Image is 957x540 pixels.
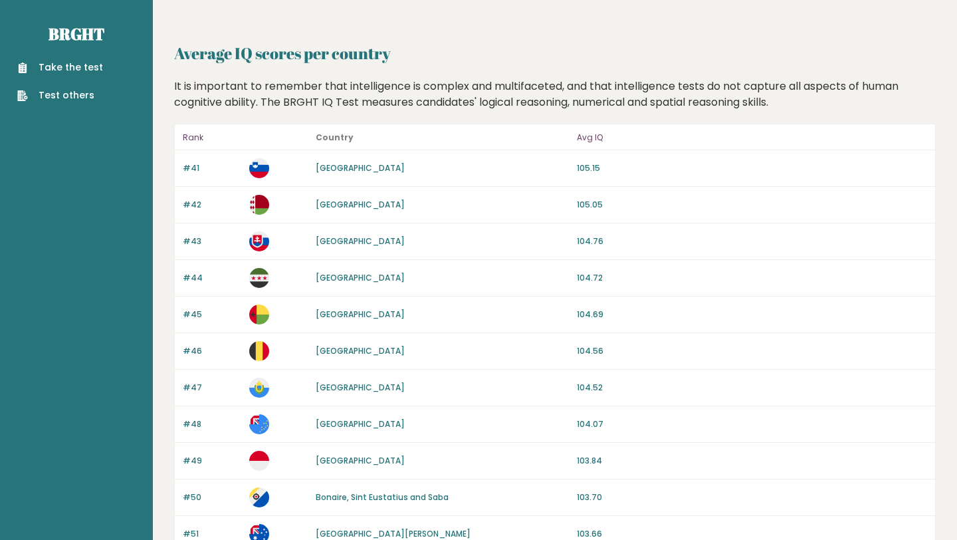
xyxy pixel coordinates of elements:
a: [GEOGRAPHIC_DATA] [316,272,405,283]
a: [GEOGRAPHIC_DATA] [316,199,405,210]
p: 104.07 [577,418,927,430]
a: [GEOGRAPHIC_DATA] [316,455,405,466]
p: 103.84 [577,455,927,467]
a: Brght [49,23,104,45]
h2: Average IQ scores per country [174,41,936,65]
a: [GEOGRAPHIC_DATA] [316,235,405,247]
img: sk.svg [249,231,269,251]
a: Take the test [17,61,103,74]
p: 103.70 [577,491,927,503]
p: #48 [183,418,241,430]
p: Rank [183,130,241,146]
img: si.svg [249,158,269,178]
p: #47 [183,382,241,394]
p: 104.72 [577,272,927,284]
a: [GEOGRAPHIC_DATA] [316,418,405,430]
p: 104.76 [577,235,927,247]
img: tv.svg [249,414,269,434]
p: Avg IQ [577,130,927,146]
img: gw.svg [249,305,269,325]
img: mc.svg [249,451,269,471]
p: 103.66 [577,528,927,540]
p: #45 [183,309,241,321]
p: 105.15 [577,162,927,174]
img: be.svg [249,341,269,361]
a: Test others [17,88,103,102]
p: #49 [183,455,241,467]
p: #51 [183,528,241,540]
b: Country [316,132,354,143]
p: 105.05 [577,199,927,211]
p: #43 [183,235,241,247]
a: Bonaire, Sint Eustatius and Saba [316,491,449,503]
p: #46 [183,345,241,357]
img: sm.svg [249,378,269,398]
a: [GEOGRAPHIC_DATA] [316,309,405,320]
a: [GEOGRAPHIC_DATA] [316,382,405,393]
p: 104.69 [577,309,927,321]
img: by.svg [249,195,269,215]
div: It is important to remember that intelligence is complex and multifaceted, and that intelligence ... [169,78,941,110]
a: [GEOGRAPHIC_DATA] [316,345,405,356]
p: #41 [183,162,241,174]
p: #50 [183,491,241,503]
a: [GEOGRAPHIC_DATA] [316,162,405,174]
p: 104.52 [577,382,927,394]
img: bq.svg [249,487,269,507]
img: sy.svg [249,268,269,288]
a: [GEOGRAPHIC_DATA][PERSON_NAME] [316,528,471,539]
p: #44 [183,272,241,284]
p: 104.56 [577,345,927,357]
p: #42 [183,199,241,211]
